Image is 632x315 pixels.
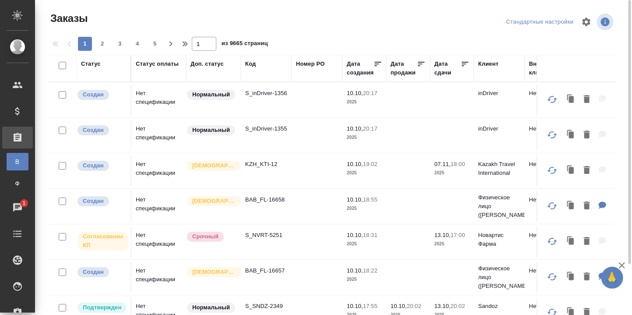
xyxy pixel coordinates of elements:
p: 2025 [434,169,470,177]
p: Физическое лицо ([PERSON_NAME]) [478,193,520,219]
p: inDriver [478,89,520,98]
p: 10.10, [347,196,363,203]
div: split button [504,15,576,29]
button: Удалить [579,91,594,109]
p: BAB_FL-16658 [245,195,287,204]
div: Выставляется автоматически, если на указанный объем услуг необходимо больше времени в стандартном... [186,231,237,243]
span: В [11,157,24,166]
p: 2025 [347,275,382,284]
p: Нет [529,195,564,204]
button: 4 [131,37,145,51]
div: Статус [81,60,101,68]
p: Создан [83,126,104,134]
td: Нет спецификации [131,85,186,115]
button: Обновить [542,195,563,216]
button: Удалить [579,126,594,144]
p: 20:02 [407,303,421,309]
button: Обновить [542,124,563,145]
span: Посмотреть информацию [597,14,615,30]
p: 10.10, [347,303,363,309]
div: Статус по умолчанию для стандартных заказов [186,89,237,101]
span: 3 [113,39,127,48]
button: Клонировать [563,268,579,286]
span: Заказы [48,11,88,25]
p: 17:55 [363,303,378,309]
p: 18:31 [363,232,378,238]
a: 1 [2,197,33,219]
div: Выставляет КМ после уточнения всех необходимых деталей и получения согласия клиента на запуск. С ... [77,302,126,314]
button: 3 [113,37,127,51]
button: Обновить [542,89,563,110]
a: В [7,153,28,170]
div: Статус по умолчанию для стандартных заказов [186,302,237,314]
p: Создан [83,268,104,276]
span: 5 [148,39,162,48]
button: 🙏 [601,267,623,289]
div: Выставляется автоматически при создании заказа [77,89,126,101]
p: 2025 [347,204,382,213]
p: Физическое лицо ([PERSON_NAME]) [478,264,520,290]
p: 18:22 [363,267,378,274]
p: 10.10, [347,161,363,167]
td: Нет спецификации [131,156,186,186]
button: Клонировать [563,162,579,180]
p: Создан [83,161,104,170]
p: Создан [83,197,104,205]
button: Клонировать [563,91,579,109]
td: Нет спецификации [131,262,186,293]
div: Выставляется автоматически при создании заказа [77,195,126,207]
p: inDriver [478,124,520,133]
div: Внутренний клиент [529,60,564,77]
p: 07.11, [434,161,451,167]
a: Ф [7,175,28,192]
span: из 9665 страниц [222,38,268,51]
p: [DEMOGRAPHIC_DATA] [192,197,236,205]
p: S_inDriver-1355 [245,124,287,133]
span: 4 [131,39,145,48]
p: Нет [529,124,564,133]
p: 19:02 [363,161,378,167]
p: 17:00 [451,232,465,238]
button: Удалить [579,162,594,180]
span: 1 [17,199,31,208]
p: 20:17 [363,125,378,132]
div: Номер PO [296,60,325,68]
p: Подтвержден [83,303,121,312]
button: Обновить [542,266,563,287]
span: 🙏 [605,269,620,287]
p: Нет [529,160,564,169]
p: 18:00 [451,161,465,167]
p: Нормальный [192,126,230,134]
p: 20:17 [363,90,378,96]
button: Клонировать [563,233,579,251]
p: Нет [529,266,564,275]
p: [DEMOGRAPHIC_DATA] [192,161,236,170]
button: Обновить [542,160,563,181]
div: Выставляется автоматически для первых 3 заказов нового контактного лица. Особое внимание [186,160,237,172]
button: Удалить [579,268,594,286]
p: 13.10, [434,303,451,309]
button: Клонировать [563,197,579,215]
button: Обновить [542,231,563,252]
td: Нет спецификации [131,120,186,151]
p: 2025 [347,240,382,248]
div: Код [245,60,256,68]
p: 13.10, [434,232,451,238]
p: S_SNDZ-2349 [245,302,287,311]
div: Выставляется автоматически при создании заказа [77,266,126,278]
p: Нормальный [192,90,230,99]
p: Согласование КП [83,232,124,250]
p: 2025 [347,98,382,106]
span: 2 [95,39,109,48]
p: 10.10, [347,267,363,274]
p: S_NVRT-5251 [245,231,287,240]
p: 2025 [347,133,382,142]
p: 2025 [434,240,470,248]
div: Выставляется автоматически при создании заказа [77,124,126,136]
p: Срочный [192,232,219,241]
p: 10.10, [391,303,407,309]
p: KZH_KTI-12 [245,160,287,169]
p: Создан [83,90,104,99]
div: Выставляется автоматически для первых 3 заказов нового контактного лица. Особое внимание [186,266,237,278]
button: Удалить [579,197,594,215]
